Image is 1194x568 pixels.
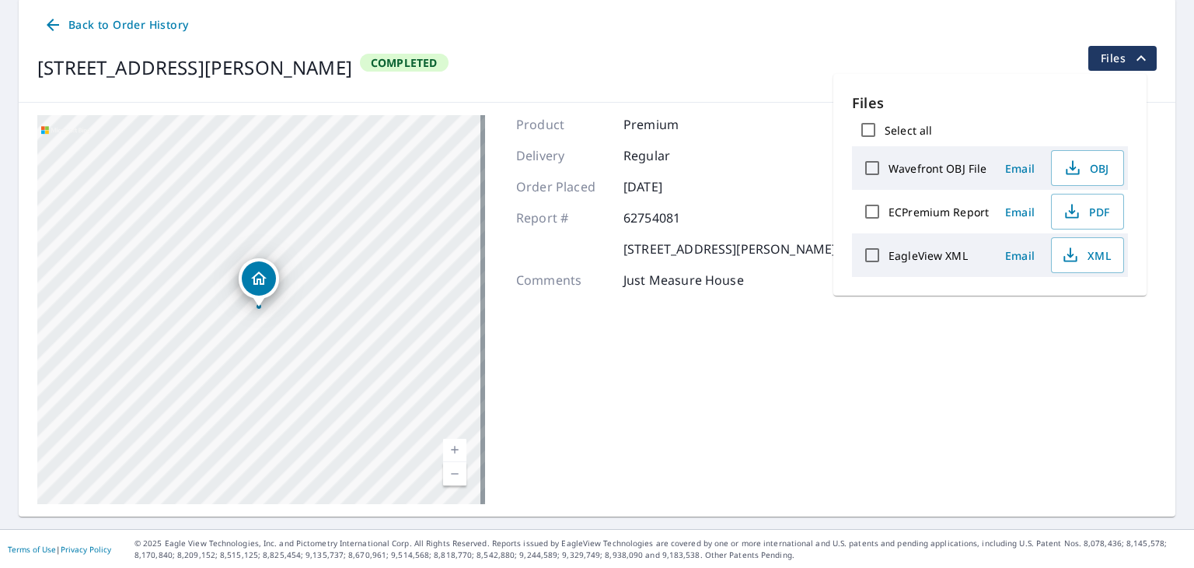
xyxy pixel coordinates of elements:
[889,248,968,263] label: EagleView XML
[1001,248,1039,263] span: Email
[1088,46,1157,71] button: filesDropdownBtn-62754081
[239,258,279,307] div: Dropped pin, building 1, Residential property, 4200 Whitebirch Dr Chester, VA 23831
[885,123,932,138] label: Select all
[516,177,609,196] p: Order Placed
[623,115,717,134] p: Premium
[1051,194,1124,230] button: PDF
[44,16,188,35] span: Back to Order History
[1051,237,1124,273] button: XML
[1051,150,1124,186] button: OBJ
[1001,205,1039,219] span: Email
[37,11,194,40] a: Back to Order History
[623,146,717,165] p: Regular
[134,538,1186,561] p: © 2025 Eagle View Technologies, Inc. and Pictometry International Corp. All Rights Reserved. Repo...
[1001,161,1039,176] span: Email
[8,544,56,555] a: Terms of Use
[361,55,447,70] span: Completed
[516,209,609,227] p: Report #
[61,544,111,555] a: Privacy Policy
[1061,246,1111,265] span: XML
[995,200,1045,224] button: Email
[889,205,989,219] label: ECPremium Report
[1061,159,1111,177] span: OBJ
[1061,202,1111,221] span: PDF
[623,271,744,289] p: Just Measure House
[443,462,466,486] a: Current Level 17, Zoom Out
[516,271,609,289] p: Comments
[889,161,986,176] label: Wavefront OBJ File
[516,146,609,165] p: Delivery
[443,439,466,462] a: Current Level 17, Zoom In
[623,209,717,227] p: 62754081
[995,156,1045,181] button: Email
[995,244,1045,268] button: Email
[1101,49,1150,68] span: Files
[8,545,111,554] p: |
[516,115,609,134] p: Product
[37,54,352,82] div: [STREET_ADDRESS][PERSON_NAME]
[623,177,717,196] p: [DATE]
[623,240,836,258] p: [STREET_ADDRESS][PERSON_NAME]
[852,93,1128,114] p: Files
